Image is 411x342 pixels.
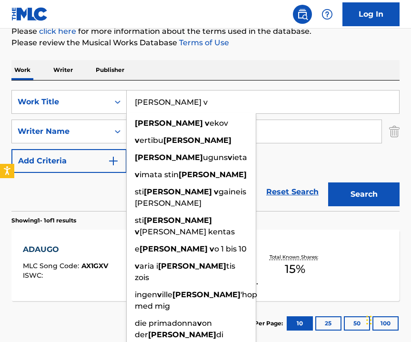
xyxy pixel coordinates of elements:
[135,216,144,225] span: sti
[140,136,163,145] span: ertibu
[214,244,247,253] span: o 1 bis 10
[11,149,127,173] button: Add Criteria
[177,38,229,47] a: Terms of Use
[11,90,400,211] form: Search Form
[23,271,45,280] span: ISWC :
[261,181,323,202] a: Reset Search
[366,306,372,334] div: Drag
[135,290,157,299] span: ingen
[285,261,305,278] span: 15 %
[162,290,172,299] span: ille
[11,7,48,21] img: MLC Logo
[318,5,337,24] div: Help
[11,26,400,37] p: Please for more information about the terms used in the database.
[205,119,210,128] strong: v
[135,244,140,253] span: e
[179,170,247,179] strong: [PERSON_NAME]
[293,5,312,24] a: Public Search
[23,244,108,255] div: ADAUGO
[157,290,162,299] strong: v
[231,319,285,328] p: Results Per Page:
[135,136,140,145] strong: v
[135,319,197,328] span: die primadonna
[287,316,313,331] button: 10
[344,316,370,331] button: 50
[11,37,400,49] p: Please review the Musical Works Database
[11,230,400,301] a: ADAUGOMLC Song Code:AX1GXVISWC:Writers (1)ADEKITE ALALADERecording Artists (22)THE CAVEMEN., THE ...
[297,9,308,20] img: search
[163,136,231,145] strong: [PERSON_NAME]
[232,153,247,162] span: ieta
[135,227,140,236] strong: v
[197,319,202,328] strong: v
[18,96,103,108] div: Work Title
[172,290,241,299] strong: [PERSON_NAME]
[144,216,212,225] strong: [PERSON_NAME]
[315,316,341,331] button: 25
[11,216,76,225] p: Showing 1 - 1 of 1 results
[144,187,212,196] strong: [PERSON_NAME]
[210,119,228,128] span: ekov
[214,187,219,196] strong: v
[135,187,144,196] span: sti
[39,27,76,36] a: click here
[93,60,127,80] p: Publisher
[135,170,140,179] strong: v
[140,227,235,236] span: [PERSON_NAME] kentas
[210,244,214,253] strong: v
[148,330,216,339] strong: [PERSON_NAME]
[135,119,203,128] strong: [PERSON_NAME]
[342,2,400,26] a: Log In
[203,153,228,162] span: uguns
[321,9,333,20] img: help
[50,60,76,80] p: Writer
[140,262,158,271] span: aria i
[11,60,33,80] p: Work
[140,170,179,179] span: imata stin
[81,262,108,270] span: AX1GXV
[328,182,400,206] button: Search
[228,153,232,162] strong: v
[158,262,226,271] strong: [PERSON_NAME]
[363,296,411,342] iframe: Chat Widget
[108,155,119,167] img: 9d2ae6d4665cec9f34b9.svg
[135,262,140,271] strong: v
[23,262,81,270] span: MLC Song Code :
[140,244,208,253] strong: [PERSON_NAME]
[389,120,400,143] img: Delete Criterion
[135,153,203,162] strong: [PERSON_NAME]
[270,253,321,261] p: Total Known Shares:
[18,126,103,137] div: Writer Name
